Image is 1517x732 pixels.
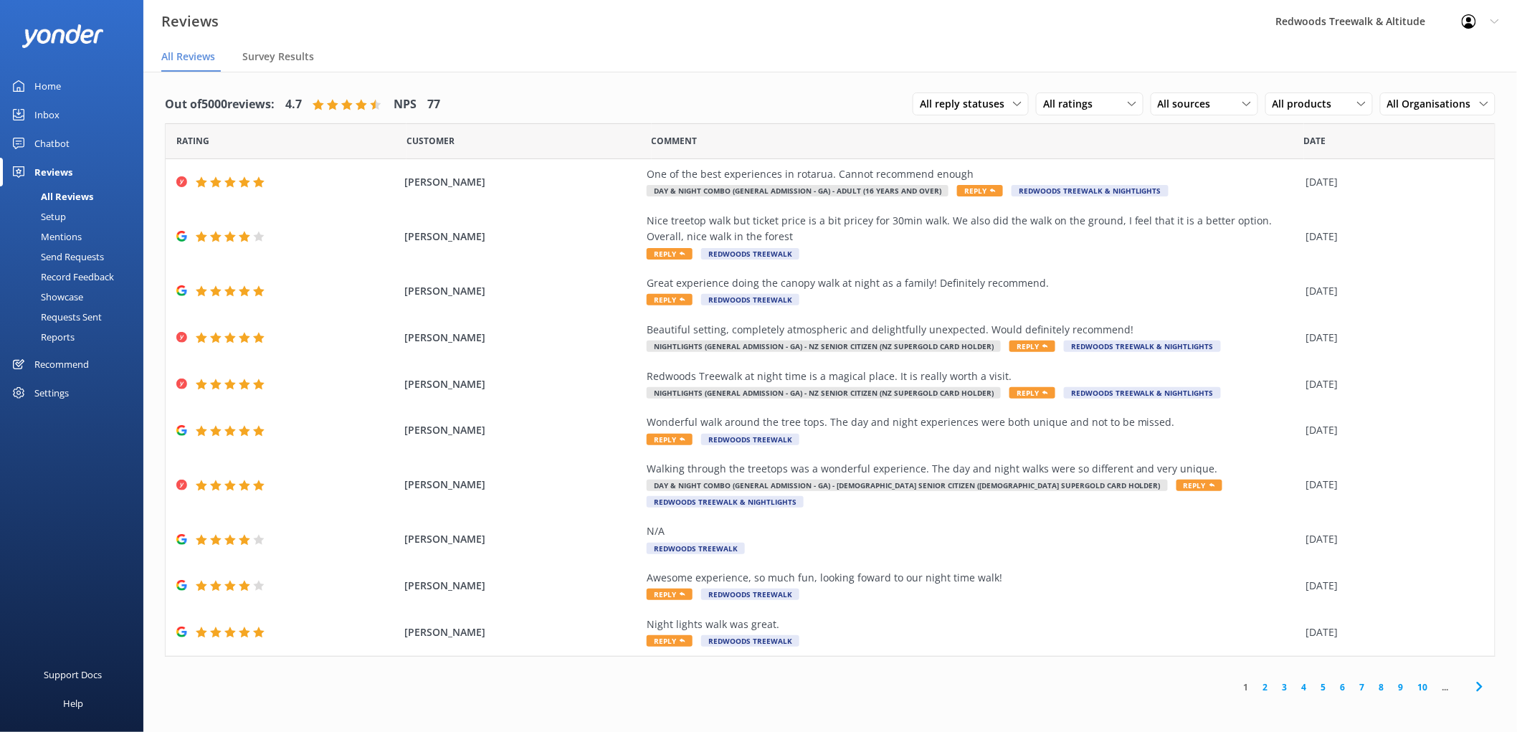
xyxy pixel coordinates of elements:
a: 2 [1256,680,1275,694]
div: Great experience doing the canopy walk at night as a family! Definitely recommend. [647,275,1299,291]
div: Recommend [34,350,89,379]
a: 4 [1295,680,1314,694]
span: All products [1273,96,1341,112]
span: Redwoods Treewalk [701,434,799,445]
div: [DATE] [1306,422,1477,438]
div: [DATE] [1306,624,1477,640]
div: Home [34,72,61,100]
div: Support Docs [44,660,103,689]
span: Day & Night Combo (General Admission - GA) - Adult (16 years and over) [647,185,948,196]
div: Showcase [9,287,83,307]
span: Redwoods Treewalk & Nightlights [647,496,804,508]
div: [DATE] [1306,229,1477,244]
span: [PERSON_NAME] [404,531,639,547]
a: Setup [9,206,143,227]
div: [DATE] [1306,531,1477,547]
span: Redwoods Treewalk & Nightlights [1064,341,1221,352]
span: Survey Results [242,49,314,64]
div: [DATE] [1306,283,1477,299]
span: [PERSON_NAME] [404,283,639,299]
span: All Reviews [161,49,215,64]
span: [PERSON_NAME] [404,578,639,594]
a: 6 [1333,680,1353,694]
div: Setup [9,206,66,227]
div: Mentions [9,227,82,247]
span: Reply [647,589,693,600]
span: [PERSON_NAME] [404,330,639,346]
span: Day & Night Combo (General Admission - GA) - [DEMOGRAPHIC_DATA] Senior Citizen ([DEMOGRAPHIC_DATA... [647,480,1168,491]
span: Reply [1176,480,1222,491]
h4: Out of 5000 reviews: [165,95,275,114]
a: Requests Sent [9,307,143,327]
span: Reply [647,635,693,647]
a: 8 [1372,680,1392,694]
h4: NPS [394,95,417,114]
a: Mentions [9,227,143,247]
div: Send Requests [9,247,104,267]
div: Requests Sent [9,307,102,327]
span: [PERSON_NAME] [404,174,639,190]
div: Nice treetop walk but ticket price is a bit pricey for 30min walk. We also did the walk on the gr... [647,213,1299,245]
div: Wonderful walk around the tree tops. The day and night experiences were both unique and not to be... [647,414,1299,430]
div: Beautiful setting, completely atmospheric and delightfully unexpected. Would definitely recommend! [647,322,1299,338]
div: Reports [9,327,75,347]
span: Redwoods Treewalk [701,589,799,600]
a: 10 [1411,680,1435,694]
a: 5 [1314,680,1333,694]
span: Question [652,134,698,148]
div: Reviews [34,158,72,186]
span: [PERSON_NAME] [404,229,639,244]
div: [DATE] [1306,174,1477,190]
span: Redwoods Treewalk & Nightlights [1064,387,1221,399]
span: Reply [1009,341,1055,352]
span: Nightlights (General Admission - GA) - NZ Senior Citizen (NZ SuperGold Card Holder) [647,387,1001,399]
div: [DATE] [1306,578,1477,594]
span: Reply [647,434,693,445]
span: Nightlights (General Admission - GA) - NZ Senior Citizen (NZ SuperGold Card Holder) [647,341,1001,352]
a: Record Feedback [9,267,143,287]
span: [PERSON_NAME] [404,477,639,493]
div: Night lights walk was great. [647,617,1299,632]
span: Reply [647,248,693,260]
span: [PERSON_NAME] [404,422,639,438]
a: Reports [9,327,143,347]
span: ... [1435,680,1456,694]
div: [DATE] [1306,477,1477,493]
span: All Organisations [1387,96,1480,112]
span: Redwoods Treewalk [701,294,799,305]
a: Send Requests [9,247,143,267]
div: Redwoods Treewalk at night time is a magical place. It is really worth a visit. [647,369,1299,384]
span: Date [176,134,209,148]
a: Showcase [9,287,143,307]
h3: Reviews [161,10,219,33]
div: Awesome experience, so much fun, looking foward to our night time walk! [647,570,1299,586]
a: All Reviews [9,186,143,206]
div: N/A [647,523,1299,539]
span: [PERSON_NAME] [404,624,639,640]
span: Redwoods Treewalk & Nightlights [1012,185,1169,196]
span: All reply statuses [920,96,1013,112]
span: All sources [1158,96,1219,112]
div: One of the best experiences in rotarua. Cannot recommend enough [647,166,1299,182]
img: yonder-white-logo.png [22,24,104,48]
span: Date [1304,134,1326,148]
span: Redwoods Treewalk [701,248,799,260]
span: Reply [957,185,1003,196]
a: 3 [1275,680,1295,694]
h4: 77 [427,95,440,114]
span: Reply [1009,387,1055,399]
div: [DATE] [1306,330,1477,346]
div: All Reviews [9,186,93,206]
div: Chatbot [34,129,70,158]
div: [DATE] [1306,376,1477,392]
div: Walking through the treetops was a wonderful experience. The day and night walks were so differen... [647,461,1299,477]
a: 7 [1353,680,1372,694]
a: 1 [1237,680,1256,694]
span: Redwoods Treewalk [647,543,745,554]
div: Settings [34,379,69,407]
div: Inbox [34,100,60,129]
h4: 4.7 [285,95,302,114]
div: Help [63,689,83,718]
div: Record Feedback [9,267,114,287]
span: Redwoods Treewalk [701,635,799,647]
